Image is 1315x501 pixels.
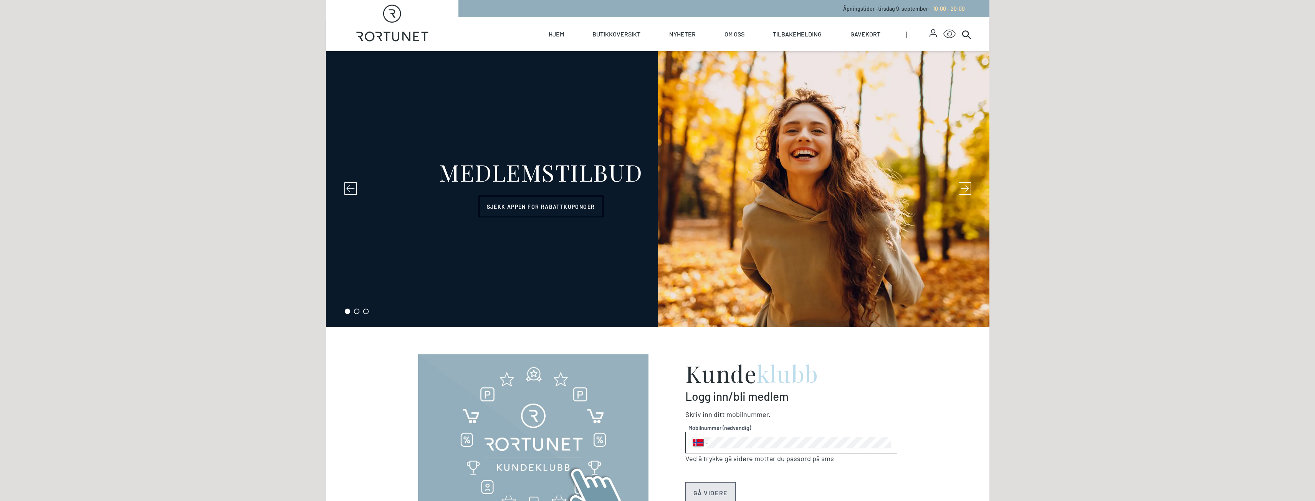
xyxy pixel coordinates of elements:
div: slide 1 of 3 [326,51,989,327]
a: Sjekk appen for rabattkuponger [479,196,603,217]
p: Åpningstider - tirsdag 9. september : [843,5,965,13]
a: Gavekort [850,17,880,51]
a: Tilbakemelding [773,17,822,51]
span: Mobilnummer (nødvendig) [688,424,894,432]
h2: Kunde [685,362,897,385]
a: 10:00 - 20:00 [930,5,965,12]
button: Open Accessibility Menu [943,28,956,40]
div: MEDLEMSTILBUD [439,160,643,184]
span: 10:00 - 20:00 [933,5,965,12]
a: Nyheter [669,17,696,51]
span: klubb [757,358,819,389]
section: carousel-slider [326,51,989,327]
p: Skriv inn ditt [685,409,897,420]
p: Ved å trykke gå videre mottar du passord på sms [685,453,897,464]
span: Mobilnummer . [726,410,771,418]
span: | [906,17,930,51]
p: Logg inn/bli medlem [685,389,897,403]
a: Om oss [724,17,744,51]
a: Butikkoversikt [592,17,640,51]
a: Hjem [549,17,564,51]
